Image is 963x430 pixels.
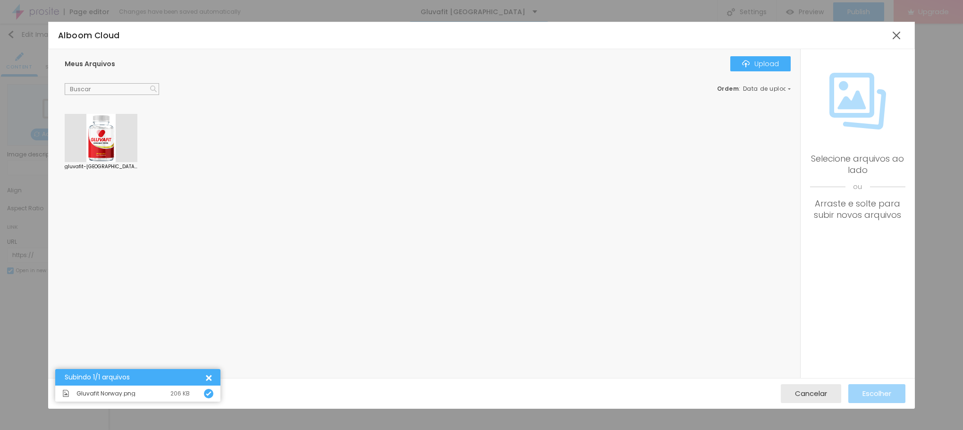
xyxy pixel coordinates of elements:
[829,73,886,129] img: Icone
[717,85,739,93] span: Ordem
[717,86,791,92] div: :
[781,384,841,403] button: Cancelar
[743,86,792,92] span: Data de upload
[810,153,905,221] div: Selecione arquivos ao lado Arraste e solte para subir novos arquivos
[62,390,69,397] img: Icone
[795,389,827,397] span: Cancelar
[65,374,204,381] div: Subindo 1/1 arquivos
[742,60,779,68] div: Upload
[848,384,905,403] button: Escolher
[170,391,190,396] div: 206 KB
[862,389,891,397] span: Escolher
[206,391,211,396] img: Icone
[65,164,137,169] div: gluvafit-[GEOGRAPHIC_DATA]png
[150,86,157,92] img: Icone
[76,391,135,396] span: Gluvafit Norway.png
[65,59,115,69] span: Meus Arquivos
[730,56,791,71] button: IconeUpload
[65,83,159,95] input: Buscar
[58,30,120,41] span: Alboom Cloud
[742,60,750,68] img: Icone
[810,176,905,198] span: ou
